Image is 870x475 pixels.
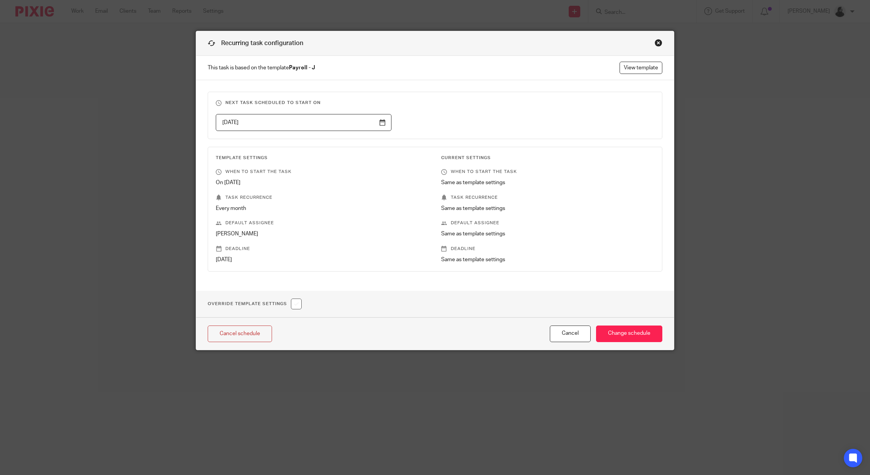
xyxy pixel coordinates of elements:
[550,326,591,342] button: Cancel
[216,195,429,201] p: Task recurrence
[620,62,662,74] a: View template
[441,195,654,201] p: Task recurrence
[441,179,654,186] p: Same as template settings
[216,155,429,161] h3: Template Settings
[208,39,303,48] h1: Recurring task configuration
[441,230,654,238] p: Same as template settings
[441,220,654,226] p: Default assignee
[208,64,315,72] span: This task is based on the template
[216,220,429,226] p: Default assignee
[216,169,429,175] p: When to start the task
[441,155,654,161] h3: Current Settings
[208,299,302,309] h1: Override Template Settings
[655,39,662,47] div: Close this dialog window
[441,256,654,264] p: Same as template settings
[216,256,429,264] p: [DATE]
[216,246,429,252] p: Deadline
[216,230,429,238] p: [PERSON_NAME]
[216,179,429,186] p: On [DATE]
[289,65,315,70] strong: Payroll - J
[441,246,654,252] p: Deadline
[216,100,654,106] h3: Next task scheduled to start on
[441,169,654,175] p: When to start the task
[441,205,654,212] p: Same as template settings
[596,326,662,342] input: Change schedule
[216,205,429,212] p: Every month
[208,326,272,342] a: Cancel schedule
